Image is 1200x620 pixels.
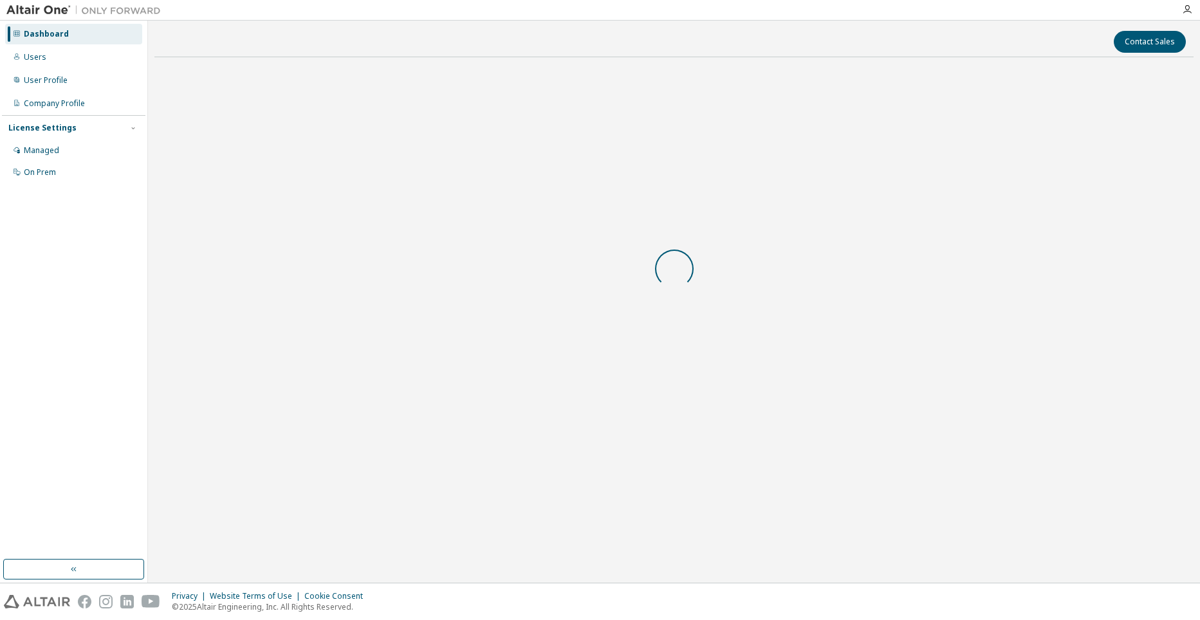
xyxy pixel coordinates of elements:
[4,595,70,608] img: altair_logo.svg
[6,4,167,17] img: Altair One
[172,591,210,601] div: Privacy
[172,601,371,612] p: © 2025 Altair Engineering, Inc. All Rights Reserved.
[1114,31,1186,53] button: Contact Sales
[8,123,77,133] div: License Settings
[24,29,69,39] div: Dashboard
[210,591,304,601] div: Website Terms of Use
[142,595,160,608] img: youtube.svg
[304,591,371,601] div: Cookie Consent
[24,75,68,86] div: User Profile
[24,145,59,156] div: Managed
[120,595,134,608] img: linkedin.svg
[78,595,91,608] img: facebook.svg
[24,167,56,178] div: On Prem
[24,98,85,109] div: Company Profile
[99,595,113,608] img: instagram.svg
[24,52,46,62] div: Users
